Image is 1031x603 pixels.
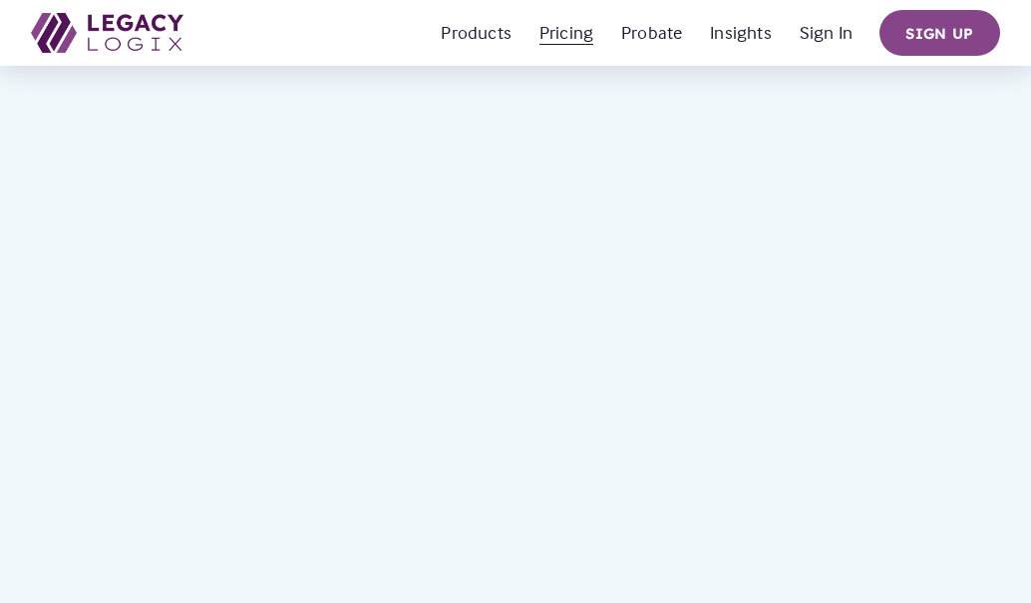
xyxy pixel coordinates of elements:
span: Pricing [539,19,593,47]
a: Sign up [879,10,1000,56]
span: Products [441,19,511,47]
a: Insights [710,17,771,48]
a: Probate [621,17,682,48]
a: Sign In [800,17,853,48]
a: folder dropdown [441,17,511,48]
a: folder dropdown [539,17,593,48]
img: Legacy Logix [31,13,183,53]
